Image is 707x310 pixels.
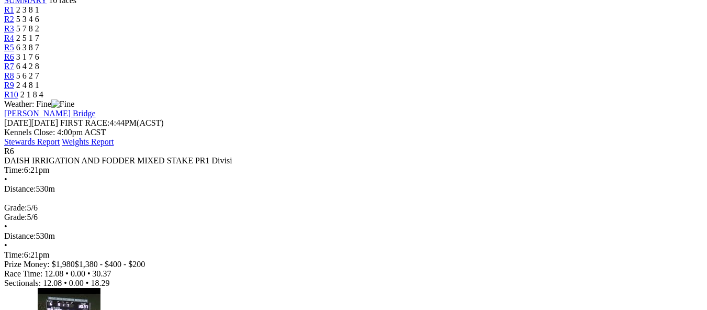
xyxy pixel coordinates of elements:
span: 0.00 [69,279,84,287]
span: 2 5 1 7 [16,34,39,42]
span: 5 7 8 2 [16,24,39,33]
a: R2 [4,15,14,24]
span: R6 [4,147,14,156]
span: $1,380 - $400 - $200 [75,260,145,269]
a: [PERSON_NAME] Bridge [4,109,96,118]
span: 5 3 4 6 [16,15,39,24]
span: [DATE] [4,118,58,127]
div: 6:21pm [4,250,703,260]
a: R1 [4,5,14,14]
div: 5/6 [4,213,703,222]
a: R9 [4,81,14,90]
span: 2 3 8 1 [16,5,39,14]
span: 6 3 8 7 [16,43,39,52]
span: • [64,279,67,287]
span: FIRST RACE: [60,118,109,127]
span: • [4,241,7,250]
span: 30.37 [93,269,111,278]
span: 6 4 2 8 [16,62,39,71]
div: Kennels Close: 4:00pm ACST [4,128,703,137]
span: Sectionals: [4,279,41,287]
span: 5 6 2 7 [16,71,39,80]
div: 530m [4,184,703,194]
img: Fine [51,99,74,109]
span: • [86,279,89,287]
span: 2 1 8 4 [20,90,43,99]
span: 2 4 8 1 [16,81,39,90]
div: 530m [4,231,703,241]
span: Race Time: [4,269,42,278]
span: Time: [4,165,24,174]
span: 4:44PM(ACST) [60,118,164,127]
span: Grade: [4,203,27,212]
div: DAISH IRRIGATION AND FODDER MIXED STAKE PR1 Divisi [4,156,703,165]
div: 5/6 [4,203,703,213]
a: R5 [4,43,14,52]
span: • [87,269,91,278]
a: Stewards Report [4,137,60,146]
span: 12.08 [44,269,63,278]
a: Weights Report [62,137,114,146]
a: R4 [4,34,14,42]
span: 18.29 [91,279,109,287]
span: [DATE] [4,118,31,127]
a: R10 [4,90,18,99]
span: 12.08 [43,279,62,287]
a: R8 [4,71,14,80]
span: Grade: [4,213,27,222]
span: Distance: [4,184,36,193]
a: R3 [4,24,14,33]
span: • [65,269,69,278]
a: R6 [4,52,14,61]
span: Distance: [4,231,36,240]
span: Time: [4,250,24,259]
div: Prize Money: $1,980 [4,260,703,269]
div: 6:21pm [4,165,703,175]
a: R7 [4,62,14,71]
span: • [4,175,7,184]
span: 0.00 [71,269,85,278]
span: 3 1 7 6 [16,52,39,61]
span: • [4,222,7,231]
span: Weather: Fine [4,99,74,108]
